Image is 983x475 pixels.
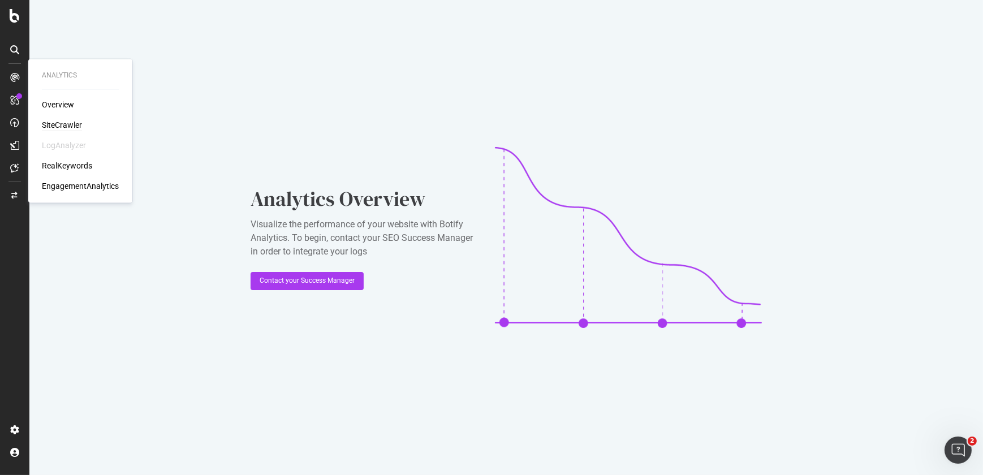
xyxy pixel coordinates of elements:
[260,276,355,286] div: Contact your Success Manager
[251,218,477,258] div: Visualize the performance of your website with Botify Analytics. To begin, contact your SEO Succe...
[42,180,119,192] a: EngagementAnalytics
[968,437,977,446] span: 2
[251,272,364,290] button: Contact your Success Manager
[251,185,477,213] div: Analytics Overview
[42,71,119,80] div: Analytics
[42,160,92,171] a: RealKeywords
[42,99,74,110] a: Overview
[42,119,82,131] a: SiteCrawler
[42,140,86,151] div: LogAnalyzer
[495,147,762,328] img: CaL_T18e.png
[945,437,972,464] iframe: Intercom live chat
